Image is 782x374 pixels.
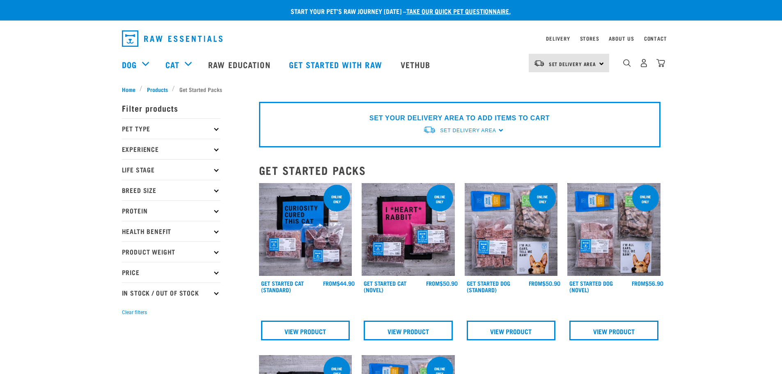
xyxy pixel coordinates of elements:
div: online only [427,190,453,208]
span: FROM [632,282,645,285]
div: online only [632,190,659,208]
a: Delivery [546,37,570,40]
img: Assortment Of Raw Essential Products For Cats Including, Pink And Black Tote Bag With "I *Heart* ... [362,183,455,276]
div: $50.90 [426,280,458,287]
span: Home [122,85,135,94]
div: online only [529,190,556,208]
div: $56.90 [632,280,663,287]
img: home-icon@2x.png [656,59,665,67]
p: In Stock / Out Of Stock [122,282,220,303]
button: Clear filters [122,309,147,316]
h2: Get Started Packs [259,164,660,177]
a: About Us [609,37,634,40]
nav: dropdown navigation [115,27,667,50]
a: Contact [644,37,667,40]
p: Filter products [122,98,220,118]
div: online only [323,190,350,208]
a: take our quick pet questionnaire. [406,9,511,13]
span: FROM [323,282,337,285]
a: Get Started Cat (Novel) [364,282,406,291]
a: View Product [569,321,658,340]
span: Set Delivery Area [440,128,496,133]
p: Health Benefit [122,221,220,241]
p: Price [122,262,220,282]
a: Get Started Cat (Standard) [261,282,304,291]
span: Set Delivery Area [549,62,596,65]
p: Protein [122,200,220,221]
span: Products [147,85,168,94]
a: Dog [122,58,137,71]
a: Get started with Raw [281,48,392,81]
a: Home [122,85,140,94]
img: Assortment Of Raw Essential Products For Cats Including, Blue And Black Tote Bag With "Curiosity ... [259,183,352,276]
p: Breed Size [122,180,220,200]
span: FROM [426,282,440,285]
nav: breadcrumbs [122,85,660,94]
img: NSP Dog Standard Update [465,183,558,276]
a: Raw Education [200,48,280,81]
p: Life Stage [122,159,220,180]
img: home-icon-1@2x.png [623,59,631,67]
img: Raw Essentials Logo [122,30,222,47]
a: Stores [580,37,599,40]
div: $44.90 [323,280,355,287]
a: Cat [165,58,179,71]
a: View Product [467,321,556,340]
img: van-moving.png [423,126,436,134]
a: View Product [261,321,350,340]
img: user.png [640,59,648,67]
p: Pet Type [122,118,220,139]
img: van-moving.png [534,60,545,67]
span: FROM [529,282,542,285]
img: NSP Dog Novel Update [567,183,660,276]
p: Experience [122,139,220,159]
a: View Product [364,321,453,340]
p: SET YOUR DELIVERY AREA TO ADD ITEMS TO CART [369,113,550,123]
a: Products [142,85,172,94]
a: Get Started Dog (Standard) [467,282,510,291]
div: $50.90 [529,280,560,287]
a: Vethub [392,48,441,81]
a: Get Started Dog (Novel) [569,282,613,291]
p: Product Weight [122,241,220,262]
